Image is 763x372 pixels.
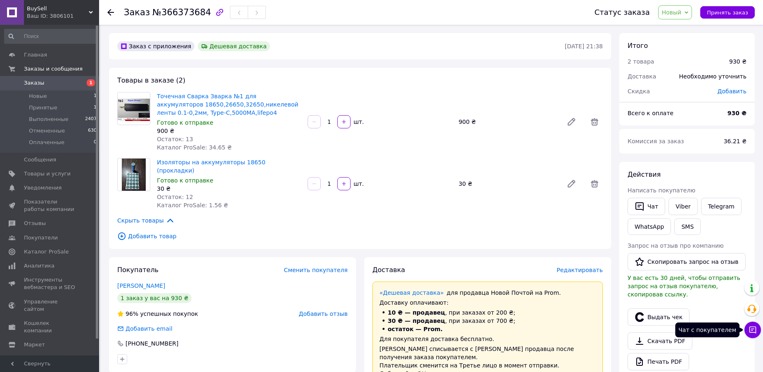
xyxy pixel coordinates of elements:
[24,234,58,242] span: Покупатели
[628,42,648,50] span: Итого
[125,325,173,333] div: Добавить email
[29,116,69,123] span: Выполненные
[117,266,159,274] span: Покупатель
[628,58,654,65] span: 2 товара
[628,110,673,116] span: Всего к оплате
[88,127,97,135] span: 630
[29,127,65,135] span: Отмененные
[674,67,751,85] div: Необходимо уточнить
[152,7,211,17] span: №366373684
[24,298,76,313] span: Управление сайтом
[24,170,71,178] span: Товары и услуги
[628,332,692,350] a: Скачать PDF
[379,335,596,343] div: Для покупателя доставка бесплатно.
[118,96,150,121] img: Точечная Сварка Зварка №1 для аккумуляторов 18650,26650,32650,никелевой ленты 0.1-0,2мм, Type-C,5...
[24,220,46,227] span: Отзывы
[157,144,232,151] span: Каталог ProSale: 34.65 ₴
[116,325,173,333] div: Добавить email
[379,299,596,307] div: Доставку оплачивают:
[117,293,192,303] div: 1 заказ у вас на 930 ₴
[87,79,95,86] span: 1
[117,216,175,225] span: Скрыть товары
[595,8,650,17] div: Статус заказа
[662,9,682,16] span: Новый
[117,41,194,51] div: Заказ с приложения
[379,317,596,325] li: , при заказах от 700 ₴;
[27,12,99,20] div: Ваш ID: 3806101
[157,177,213,184] span: Готово к отправке
[29,92,47,100] span: Новые
[628,198,665,215] button: Чат
[379,289,596,297] div: для продавца Новой Почтой на Prom.
[29,104,57,111] span: Принятые
[700,6,755,19] button: Принять заказ
[24,320,76,334] span: Кошелек компании
[157,159,265,174] a: Изоляторы на аккумуляторы 18650 (прокладки)
[4,29,97,44] input: Поиск
[707,9,748,16] span: Принять заказ
[388,309,445,316] span: 10 ₴ — продавец
[117,76,185,84] span: Товары в заказе (2)
[157,136,193,142] span: Остаток: 13
[455,178,560,190] div: 30 ₴
[122,159,146,191] img: Изоляторы на аккумуляторы 18650 (прокладки)
[24,276,76,291] span: Инструменты вебмастера и SEO
[628,275,740,298] span: У вас есть 30 дней, чтобы отправить запрос на отзыв покупателю, скопировав ссылку.
[94,92,97,100] span: 1
[379,289,444,296] a: «Дешевая доставка»
[198,41,270,51] div: Дешевая доставка
[24,341,45,348] span: Маркет
[24,79,44,87] span: Заказы
[701,198,742,215] a: Telegram
[628,253,746,270] button: Скопировать запрос на отзыв
[586,114,603,130] span: Удалить
[628,171,661,178] span: Действия
[157,93,299,116] a: Точечная Сварка Зварка №1 для аккумуляторов 18650,26650,32650,никелевой ленты 0.1-0,2мм, Type-C,5...
[24,248,69,256] span: Каталог ProSale
[388,318,445,324] span: 30 ₴ — продавец
[372,266,405,274] span: Доставка
[117,232,603,241] span: Добавить товар
[744,322,761,338] button: Чат с покупателем
[125,339,179,348] div: [PHONE_NUMBER]
[563,175,580,192] a: Редактировать
[455,116,560,128] div: 900 ₴
[126,310,138,317] span: 96%
[718,88,746,95] span: Добавить
[107,8,114,17] div: Вернуться назад
[586,175,603,192] span: Удалить
[668,198,697,215] a: Viber
[157,127,301,135] div: 900 ₴
[563,114,580,130] a: Редактировать
[157,202,228,209] span: Каталог ProSale: 1.56 ₴
[94,104,97,111] span: 1
[94,139,97,146] span: 0
[727,110,746,116] b: 930 ₴
[674,218,701,235] button: SMS
[27,5,89,12] span: BuySell
[24,262,54,270] span: Аналитика
[628,353,689,370] a: Печать PDF
[628,73,656,80] span: Доставка
[157,185,301,193] div: 30 ₴
[675,322,739,337] div: Чат с покупателем
[628,138,684,145] span: Комиссия за заказ
[24,51,47,59] span: Главная
[24,184,62,192] span: Уведомления
[117,310,198,318] div: успешных покупок
[24,198,76,213] span: Показатели работы компании
[284,267,348,273] span: Сменить покупателя
[628,242,724,249] span: Запрос на отзыв про компанию
[388,326,443,332] span: остаток — Prom.
[85,116,97,123] span: 2407
[157,194,193,200] span: Остаток: 12
[157,119,213,126] span: Готово к отправке
[299,310,348,317] span: Добавить отзыв
[351,118,365,126] div: шт.
[628,308,690,326] button: Выдать чек
[557,267,603,273] span: Редактировать
[351,180,365,188] div: шт.
[724,138,746,145] span: 36.21 ₴
[24,156,56,163] span: Сообщения
[729,57,746,66] div: 930 ₴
